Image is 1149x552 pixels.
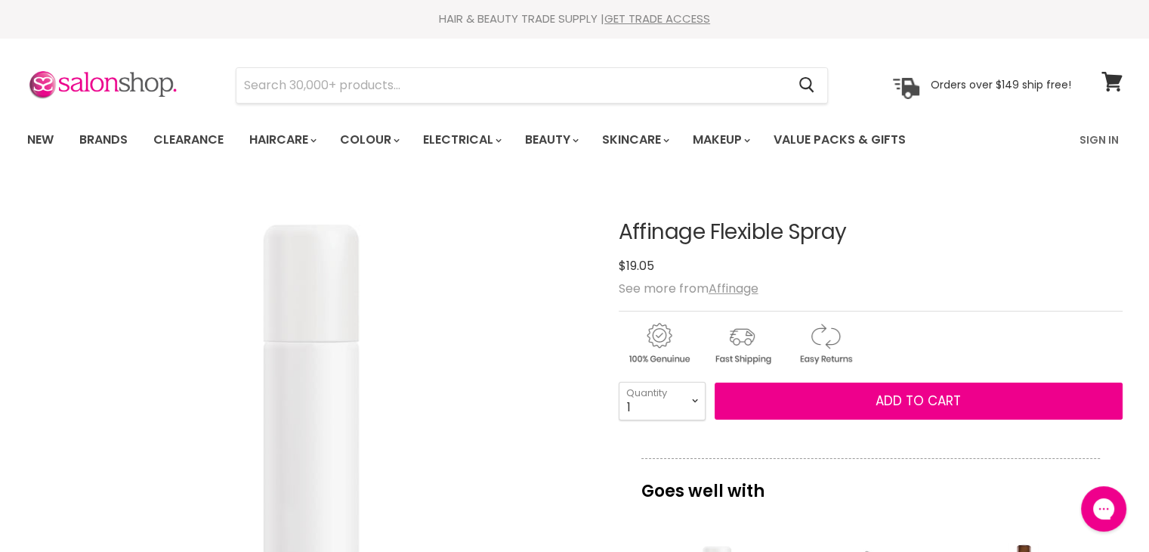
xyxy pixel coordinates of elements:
[641,458,1100,508] p: Goes well with
[68,124,139,156] a: Brands
[236,67,828,104] form: Product
[16,124,65,156] a: New
[1073,481,1134,537] iframe: Gorgias live chat messenger
[142,124,235,156] a: Clearance
[619,221,1123,244] h1: Affinage Flexible Spray
[1070,124,1128,156] a: Sign In
[762,124,917,156] a: Value Packs & Gifts
[236,68,787,103] input: Search
[619,382,706,420] select: Quantity
[591,124,678,156] a: Skincare
[329,124,409,156] a: Colour
[8,118,1141,162] nav: Main
[619,280,758,297] span: See more from
[785,321,865,367] img: returns.gif
[514,124,588,156] a: Beauty
[702,321,782,367] img: shipping.gif
[16,118,994,162] ul: Main menu
[931,78,1071,91] p: Orders over $149 ship free!
[787,68,827,103] button: Search
[876,392,961,410] span: Add to cart
[412,124,511,156] a: Electrical
[619,257,654,274] span: $19.05
[8,11,1141,26] div: HAIR & BEAUTY TRADE SUPPLY |
[619,321,699,367] img: genuine.gif
[238,124,326,156] a: Haircare
[709,280,758,297] a: Affinage
[715,383,1123,420] button: Add to cart
[681,124,759,156] a: Makeup
[604,11,710,26] a: GET TRADE ACCESS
